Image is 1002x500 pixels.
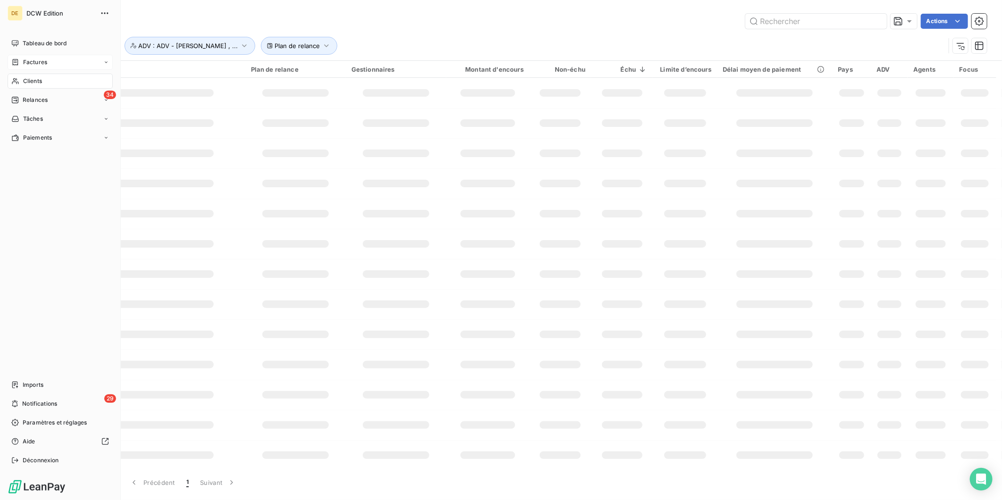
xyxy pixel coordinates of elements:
div: Focus [960,66,991,73]
span: 34 [104,91,116,99]
span: ADV : ADV - [PERSON_NAME] , ... [138,42,238,50]
span: Notifications [22,400,57,408]
span: Paiements [23,133,52,142]
a: Aide [8,434,113,449]
div: Gestionnaires [351,66,441,73]
span: Clients [23,77,42,85]
span: Tableau de bord [23,39,67,48]
div: Échu [597,66,647,73]
button: ADV : ADV - [PERSON_NAME] , ... [125,37,255,55]
button: Actions [921,14,968,29]
div: Open Intercom Messenger [970,468,993,491]
div: Montant d'encours [452,66,524,73]
button: Plan de relance [261,37,337,55]
button: Précédent [124,473,181,492]
span: Plan de relance [275,42,320,50]
span: 29 [104,394,116,403]
div: DE [8,6,23,21]
div: ADV [877,66,902,73]
span: Aide [23,437,35,446]
input: Rechercher [745,14,887,29]
button: Suivant [194,473,242,492]
div: Non-échu [535,66,585,73]
span: Relances [23,96,48,104]
div: Délai moyen de paiement [723,66,827,73]
div: Limite d’encours [659,66,711,73]
div: Pays [838,66,865,73]
span: Imports [23,381,43,389]
span: DCW Edition [26,9,94,17]
div: Agents [913,66,948,73]
span: Tâches [23,115,43,123]
span: 1 [186,478,189,487]
span: Déconnexion [23,456,59,465]
span: Paramètres et réglages [23,418,87,427]
img: Logo LeanPay [8,479,66,494]
span: Factures [23,58,47,67]
div: Plan de relance [251,66,340,73]
button: 1 [181,473,194,492]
